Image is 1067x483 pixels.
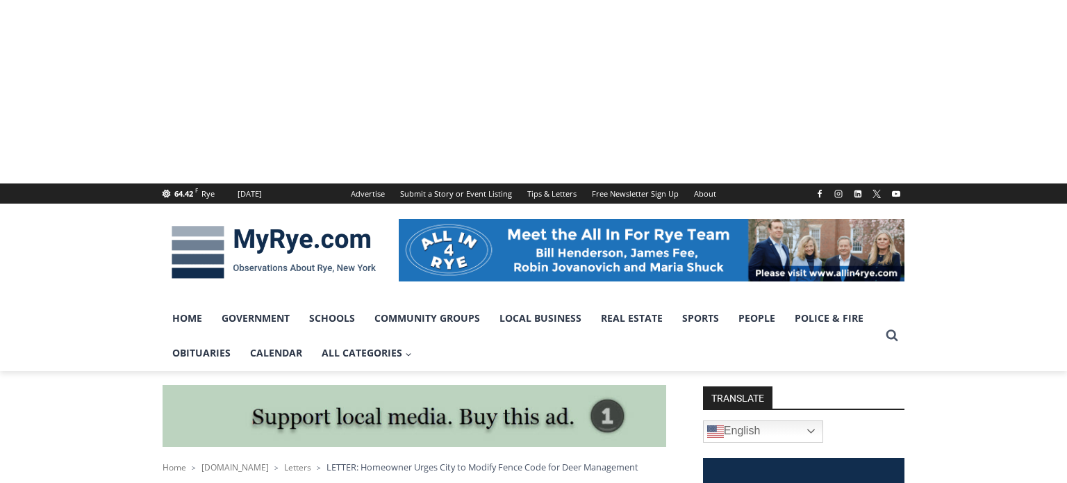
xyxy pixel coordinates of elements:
[195,186,198,194] span: F
[212,301,299,336] a: Government
[591,301,672,336] a: Real Estate
[868,186,885,202] a: X
[584,183,686,204] a: Free Newsletter Sign Up
[703,420,823,443] a: English
[192,463,196,473] span: >
[672,301,729,336] a: Sports
[830,186,847,202] a: Instagram
[343,183,724,204] nav: Secondary Navigation
[322,345,412,361] span: All Categories
[365,301,490,336] a: Community Groups
[163,301,879,371] nav: Primary Navigation
[888,186,904,202] a: YouTube
[850,186,866,202] a: Linkedin
[238,188,262,200] div: [DATE]
[686,183,724,204] a: About
[274,463,279,473] span: >
[163,385,666,448] img: support local media, buy this ad
[729,301,785,336] a: People
[284,461,311,473] a: Letters
[299,301,365,336] a: Schools
[392,183,520,204] a: Submit a Story or Event Listing
[174,188,193,199] span: 64.42
[201,461,269,473] a: [DOMAIN_NAME]
[343,183,392,204] a: Advertise
[399,219,904,281] img: All in for Rye
[811,186,828,202] a: Facebook
[163,460,666,474] nav: Breadcrumbs
[326,461,638,473] span: LETTER: Homeowner Urges City to Modify Fence Code for Deer Management
[240,336,312,370] a: Calendar
[707,423,724,440] img: en
[201,188,215,200] div: Rye
[163,461,186,473] a: Home
[163,336,240,370] a: Obituaries
[703,386,772,409] strong: TRANSLATE
[879,323,904,348] button: View Search Form
[520,183,584,204] a: Tips & Letters
[163,216,385,288] img: MyRye.com
[317,463,321,473] span: >
[163,301,212,336] a: Home
[785,301,873,336] a: Police & Fire
[490,301,591,336] a: Local Business
[312,336,422,370] a: All Categories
